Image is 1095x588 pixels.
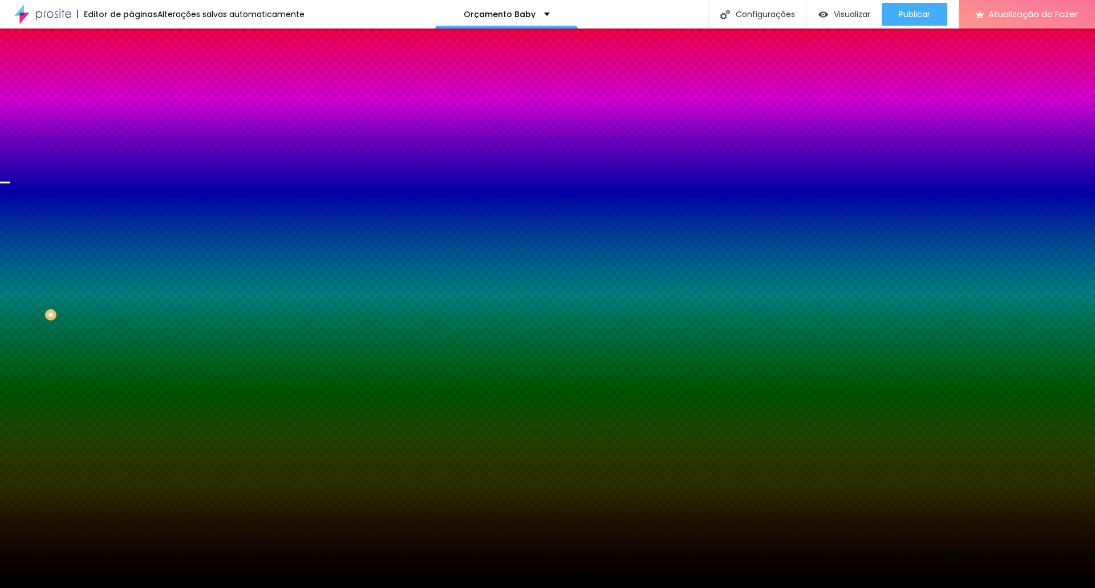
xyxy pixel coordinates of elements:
[807,3,882,26] button: Visualizar
[818,10,828,19] img: view-1.svg
[899,9,930,20] font: Publicar
[464,9,536,20] font: Orçamento Baby
[720,10,730,19] img: Ícone
[736,9,795,20] font: Configurações
[834,9,870,20] font: Visualizar
[157,9,305,20] font: Alterações salvas automaticamente
[882,3,947,26] button: Publicar
[84,9,157,20] font: Editor de páginas
[988,8,1078,20] font: Atualização do Fazer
